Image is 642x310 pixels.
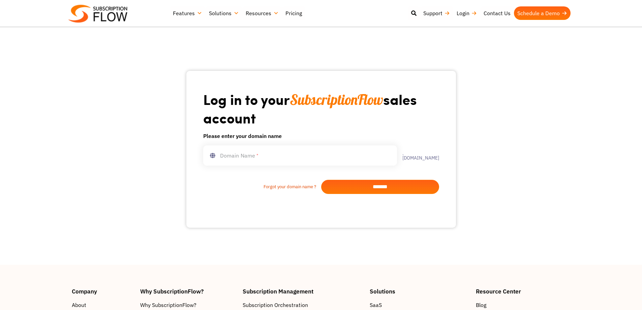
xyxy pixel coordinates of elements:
a: Contact Us [480,6,514,20]
span: Subscription Orchestration [243,301,308,309]
a: Resources [242,6,282,20]
label: .[DOMAIN_NAME] [397,151,439,160]
h4: Subscription Management [243,288,363,294]
a: Forgot your domain name ? [203,184,321,190]
h4: Resource Center [476,288,570,294]
h6: Please enter your domain name [203,132,439,140]
span: Blog [476,301,486,309]
a: Solutions [206,6,242,20]
span: SubscriptionFlow [290,91,383,109]
a: Blog [476,301,570,309]
a: Features [170,6,206,20]
span: SaaS [370,301,382,309]
h4: Why SubscriptionFlow? [140,288,236,294]
a: Pricing [282,6,305,20]
a: Why SubscriptionFlow? [140,301,236,309]
img: Subscriptionflow [68,5,127,23]
a: SaaS [370,301,469,309]
h4: Company [72,288,134,294]
h4: Solutions [370,288,469,294]
a: Login [453,6,480,20]
h1: Log in to your sales account [203,90,439,126]
a: About [72,301,134,309]
span: Why SubscriptionFlow? [140,301,196,309]
a: Schedule a Demo [514,6,571,20]
a: Support [420,6,453,20]
span: About [72,301,86,309]
a: Subscription Orchestration [243,301,363,309]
